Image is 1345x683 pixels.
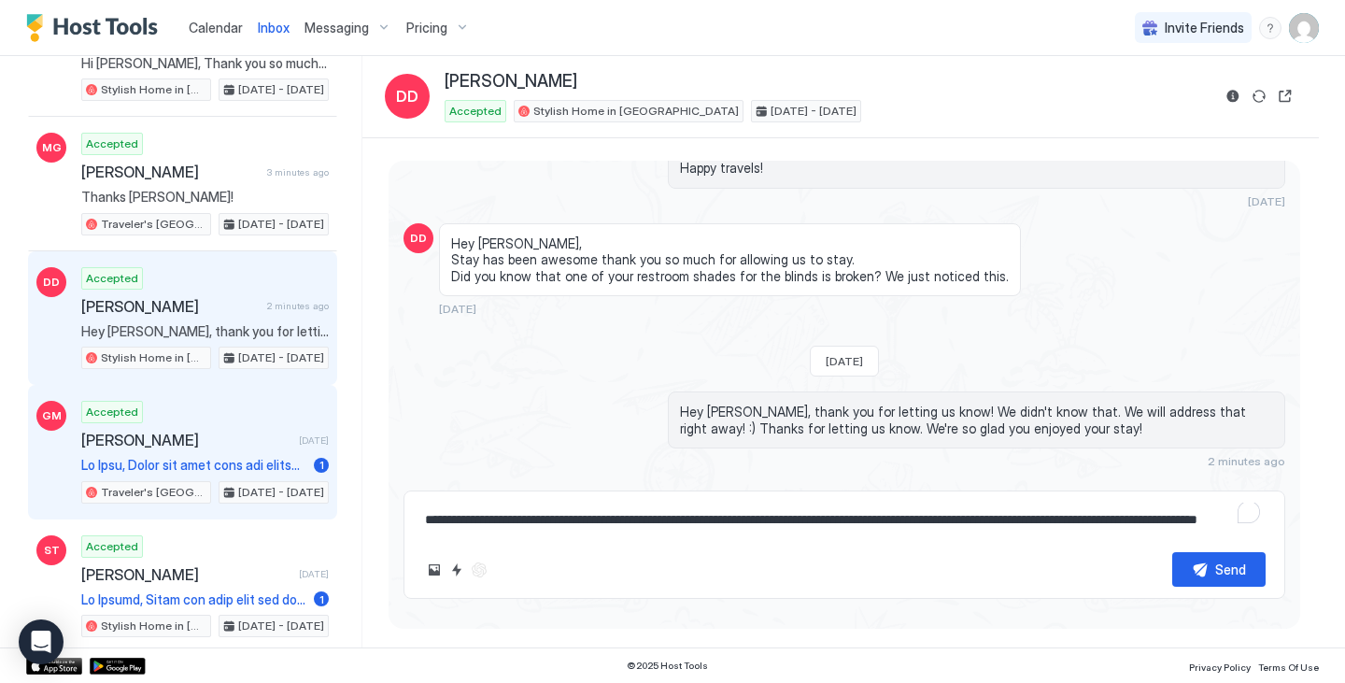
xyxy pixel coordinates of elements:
[1289,13,1319,43] div: User profile
[680,404,1273,436] span: Hey [PERSON_NAME], thank you for letting us know! We didn't know that. We will address that right...
[423,559,446,581] button: Upload image
[1165,20,1244,36] span: Invite Friends
[439,302,476,316] span: [DATE]
[258,20,290,36] span: Inbox
[189,20,243,36] span: Calendar
[451,235,1009,285] span: Hey [PERSON_NAME], Stay has been awesome thank you so much for allowing us to stay. Did you know ...
[189,18,243,37] a: Calendar
[258,18,290,37] a: Inbox
[406,20,447,36] span: Pricing
[1259,17,1281,39] div: menu
[446,559,468,581] button: Quick reply
[26,14,166,42] a: Host Tools Logo
[826,354,863,368] span: [DATE]
[423,503,1266,537] textarea: To enrich screen reader interactions, please activate Accessibility in Grammarly extension settings
[1248,194,1285,208] span: [DATE]
[410,230,427,247] span: DD
[19,619,64,664] div: Open Intercom Messenger
[1172,552,1266,587] button: Send
[1208,454,1285,468] span: 2 minutes ago
[304,20,369,36] span: Messaging
[1215,560,1246,579] div: Send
